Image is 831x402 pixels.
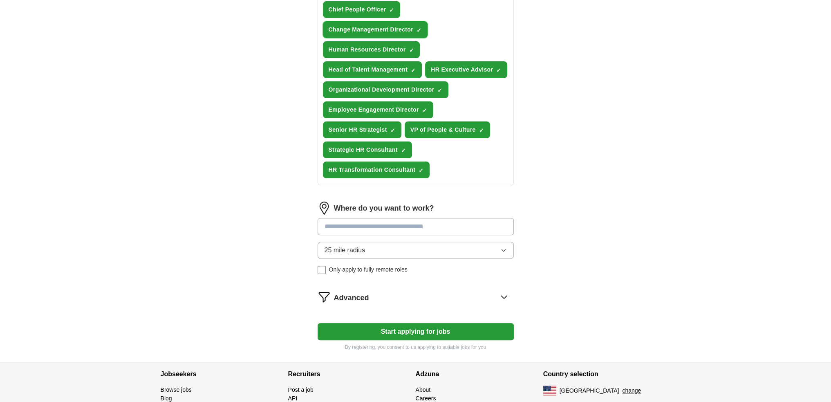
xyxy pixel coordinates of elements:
[288,395,298,402] a: API
[323,41,420,58] button: Human Resources Director✓
[390,127,395,134] span: ✓
[422,107,427,114] span: ✓
[318,266,326,274] input: Only apply to fully remote roles
[437,87,442,94] span: ✓
[329,146,398,154] span: Strategic HR Consultant
[288,386,314,393] a: Post a job
[161,386,192,393] a: Browse jobs
[334,203,434,214] label: Where do you want to work?
[389,7,394,13] span: ✓
[323,101,433,118] button: Employee Engagement Director✓
[425,61,507,78] button: HR Executive Advisor✓
[416,386,431,393] a: About
[323,141,412,158] button: Strategic HR Consultant✓
[323,1,401,18] button: Chief People Officer✓
[318,323,514,340] button: Start applying for jobs
[329,106,419,114] span: Employee Engagement Director
[329,85,435,94] span: Organizational Development Director
[318,242,514,259] button: 25 mile radius
[325,245,365,255] span: 25 mile radius
[323,121,401,138] button: Senior HR Strategist✓
[479,127,484,134] span: ✓
[410,126,476,134] span: VP of People & Culture
[409,47,414,54] span: ✓
[560,386,619,395] span: [GEOGRAPHIC_DATA]
[329,5,386,14] span: Chief People Officer
[543,363,671,386] h4: Country selection
[496,67,501,74] span: ✓
[329,265,408,274] span: Only apply to fully remote roles
[329,166,416,174] span: HR Transformation Consultant
[416,395,436,402] a: Careers
[411,67,416,74] span: ✓
[318,290,331,303] img: filter
[417,27,421,34] span: ✓
[323,21,428,38] button: Change Management Director✓
[431,65,493,74] span: HR Executive Advisor
[318,344,514,351] p: By registering, you consent to us applying to suitable jobs for you
[405,121,490,138] button: VP of People & Culture✓
[543,386,556,395] img: US flag
[622,386,641,395] button: change
[329,25,413,34] span: Change Management Director
[323,162,430,178] button: HR Transformation Consultant✓
[329,45,406,54] span: Human Resources Director
[318,202,331,215] img: location.png
[329,65,408,74] span: Head of Talent Management
[419,167,423,174] span: ✓
[329,126,387,134] span: Senior HR Strategist
[161,395,172,402] a: Blog
[401,147,406,154] span: ✓
[323,81,449,98] button: Organizational Development Director✓
[323,61,422,78] button: Head of Talent Management✓
[334,292,369,303] span: Advanced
